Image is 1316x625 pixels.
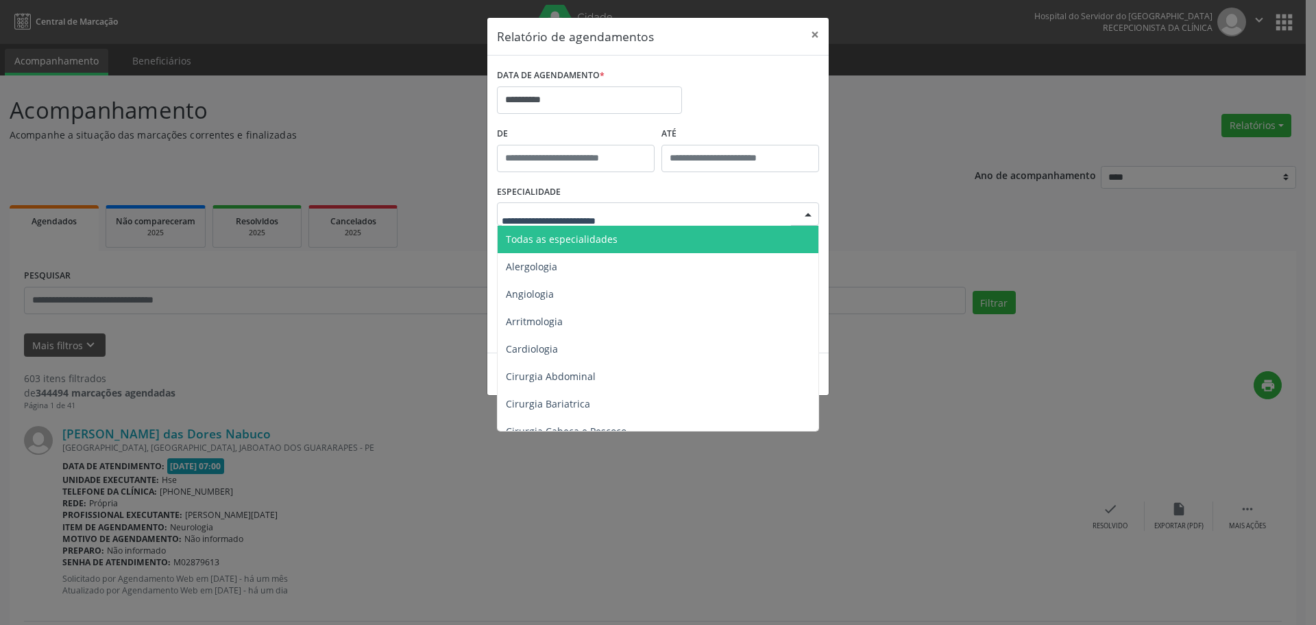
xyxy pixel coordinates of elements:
span: Cirurgia Bariatrica [506,397,590,410]
label: De [497,123,655,145]
h5: Relatório de agendamentos [497,27,654,45]
span: Arritmologia [506,315,563,328]
span: Angiologia [506,287,554,300]
label: ESPECIALIDADE [497,182,561,203]
span: Cirurgia Abdominal [506,370,596,383]
span: Cirurgia Cabeça e Pescoço [506,425,626,438]
span: Alergologia [506,260,557,273]
label: ATÉ [661,123,819,145]
button: Close [801,18,829,51]
span: Todas as especialidades [506,233,618,246]
label: DATA DE AGENDAMENTO [497,65,605,86]
span: Cardiologia [506,342,558,355]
